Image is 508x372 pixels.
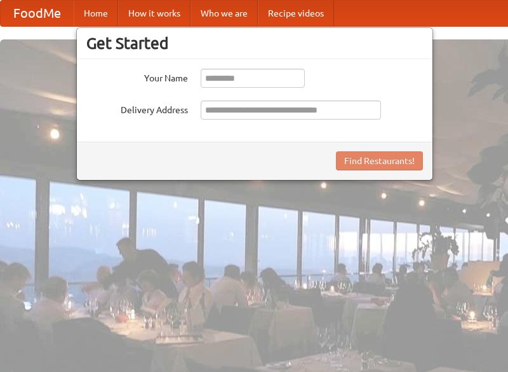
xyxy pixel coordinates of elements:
a: Recipe videos [258,1,334,26]
label: Delivery Address [86,100,188,116]
h3: Get Started [86,34,423,53]
a: Home [74,1,118,26]
button: Find Restaurants! [336,151,423,170]
a: Who we are [190,1,258,26]
a: How it works [118,1,190,26]
a: FoodMe [1,1,74,26]
label: Your Name [86,69,188,85]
